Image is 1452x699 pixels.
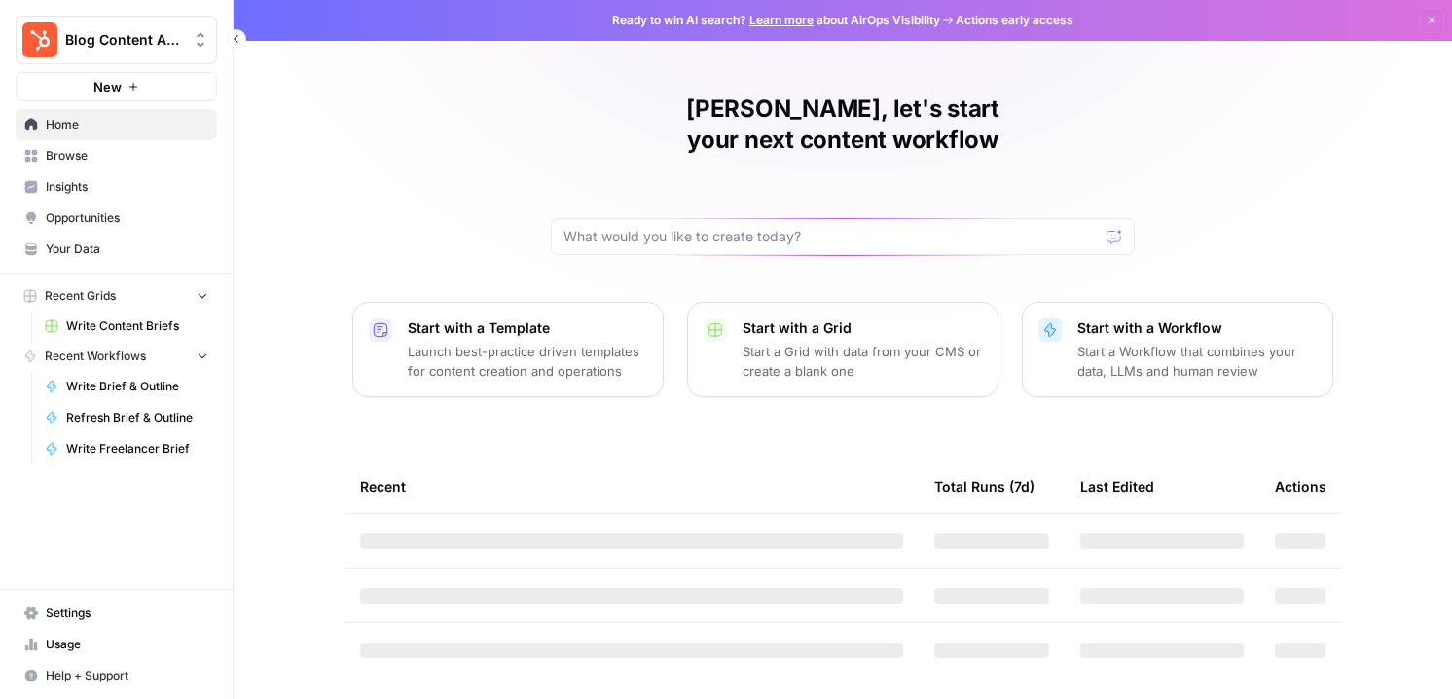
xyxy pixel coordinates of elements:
[551,93,1135,156] h1: [PERSON_NAME], let's start your next content workflow
[16,140,217,171] a: Browse
[16,629,217,660] a: Usage
[360,460,903,513] div: Recent
[46,667,208,684] span: Help + Support
[1077,318,1317,338] p: Start with a Workflow
[45,287,116,305] span: Recent Grids
[16,171,217,202] a: Insights
[16,16,217,64] button: Workspace: Blog Content Action Plan
[956,12,1073,29] span: Actions early access
[16,598,217,629] a: Settings
[66,378,208,395] span: Write Brief & Outline
[934,460,1035,513] div: Total Runs (7d)
[16,202,217,234] a: Opportunities
[687,302,998,397] button: Start with a GridStart a Grid with data from your CMS or create a blank one
[46,209,208,227] span: Opportunities
[66,409,208,426] span: Refresh Brief & Outline
[749,13,814,27] a: Learn more
[36,371,217,402] a: Write Brief & Outline
[16,660,217,691] button: Help + Support
[408,342,647,381] p: Launch best-practice driven templates for content creation and operations
[16,342,217,371] button: Recent Workflows
[1077,342,1317,381] p: Start a Workflow that combines your data, LLMs and human review
[352,302,664,397] button: Start with a TemplateLaunch best-practice driven templates for content creation and operations
[408,318,647,338] p: Start with a Template
[743,318,982,338] p: Start with a Grid
[66,317,208,335] span: Write Content Briefs
[612,12,940,29] span: Ready to win AI search? about AirOps Visibility
[46,240,208,258] span: Your Data
[563,227,1099,246] input: What would you like to create today?
[1275,460,1326,513] div: Actions
[46,147,208,165] span: Browse
[45,348,146,365] span: Recent Workflows
[36,311,217,342] a: Write Content Briefs
[46,178,208,196] span: Insights
[743,342,982,381] p: Start a Grid with data from your CMS or create a blank one
[16,281,217,311] button: Recent Grids
[46,605,208,622] span: Settings
[36,433,217,464] a: Write Freelancer Brief
[22,22,57,57] img: Blog Content Action Plan Logo
[46,116,208,133] span: Home
[16,234,217,265] a: Your Data
[1080,460,1154,513] div: Last Edited
[65,30,183,50] span: Blog Content Action Plan
[16,72,217,101] button: New
[46,636,208,653] span: Usage
[36,402,217,433] a: Refresh Brief & Outline
[16,109,217,140] a: Home
[66,440,208,458] span: Write Freelancer Brief
[93,77,122,96] span: New
[1022,302,1333,397] button: Start with a WorkflowStart a Workflow that combines your data, LLMs and human review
